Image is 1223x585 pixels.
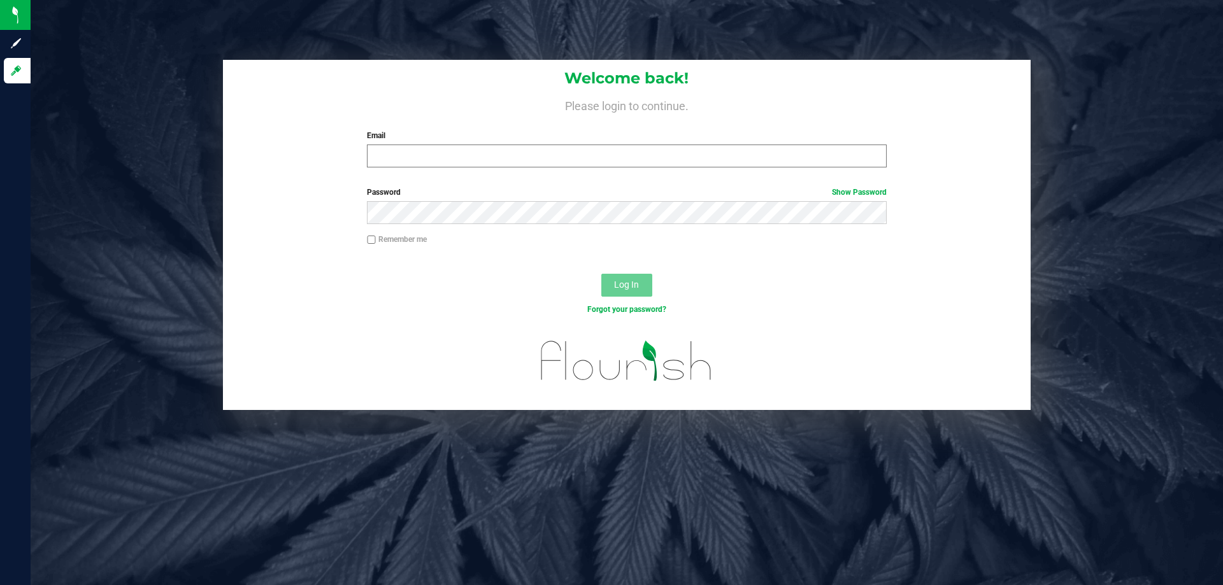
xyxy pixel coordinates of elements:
[614,279,639,290] span: Log In
[367,234,427,245] label: Remember me
[601,274,652,297] button: Log In
[223,70,1031,87] h1: Welcome back!
[367,130,886,141] label: Email
[10,37,22,50] inline-svg: Sign up
[367,188,401,197] span: Password
[367,236,376,244] input: Remember me
[587,305,666,314] a: Forgot your password?
[223,97,1031,112] h4: Please login to continue.
[832,188,887,197] a: Show Password
[526,328,727,393] img: flourish_logo.svg
[10,64,22,77] inline-svg: Log in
